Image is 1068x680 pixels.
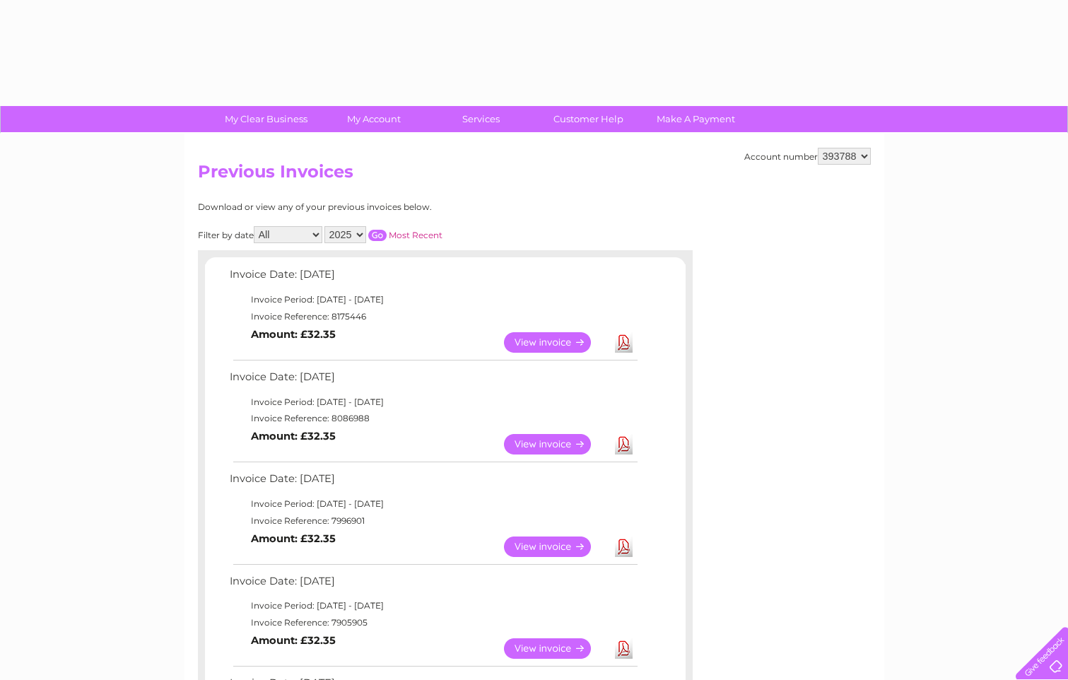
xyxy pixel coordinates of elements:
a: Most Recent [389,230,442,240]
a: Make A Payment [638,106,754,132]
td: Invoice Reference: 8086988 [226,410,640,427]
td: Invoice Period: [DATE] - [DATE] [226,496,640,512]
a: Customer Help [530,106,647,132]
td: Invoice Date: [DATE] [226,469,640,496]
a: Download [615,537,633,557]
a: View [504,537,608,557]
b: Amount: £32.35 [251,328,336,341]
a: Download [615,638,633,659]
td: Invoice Reference: 7905905 [226,614,640,631]
td: Invoice Period: [DATE] - [DATE] [226,394,640,411]
a: Download [615,332,633,353]
td: Invoice Date: [DATE] [226,572,640,598]
a: Services [423,106,539,132]
b: Amount: £32.35 [251,532,336,545]
b: Amount: £32.35 [251,634,336,647]
a: My Clear Business [208,106,324,132]
td: Invoice Period: [DATE] - [DATE] [226,291,640,308]
td: Invoice Reference: 7996901 [226,512,640,529]
a: My Account [315,106,432,132]
td: Invoice Date: [DATE] [226,265,640,291]
a: Download [615,434,633,455]
a: View [504,434,608,455]
a: View [504,638,608,659]
td: Invoice Reference: 8175446 [226,308,640,325]
td: Invoice Date: [DATE] [226,368,640,394]
a: View [504,332,608,353]
div: Account number [744,148,871,165]
b: Amount: £32.35 [251,430,336,442]
td: Invoice Period: [DATE] - [DATE] [226,597,640,614]
div: Filter by date [198,226,569,243]
div: Download or view any of your previous invoices below. [198,202,569,212]
h2: Previous Invoices [198,162,871,189]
